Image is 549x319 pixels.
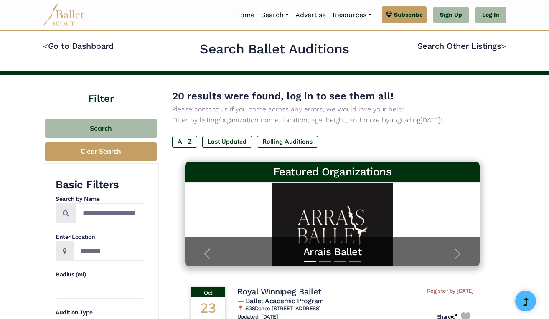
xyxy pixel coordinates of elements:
code: < [43,41,48,51]
h4: Search by Name [56,195,145,203]
p: Filter by listing/organization name, location, age, height, and more by [DATE]! [172,115,493,126]
input: Search by names... [76,203,145,223]
div: Oct [191,287,225,297]
a: Log In [475,7,506,23]
span: Register by [DATE] [427,288,473,295]
code: > [501,41,506,51]
h4: Audition Type [56,309,145,317]
a: Search [258,6,292,24]
span: Subscribe [394,10,423,19]
a: <Go to Dashboard [43,41,114,51]
label: A - Z [172,136,197,147]
h2: Search Ballet Auditions [200,41,349,58]
button: Slide 1 [304,257,316,266]
button: Slide 2 [319,257,331,266]
a: Sign Up [433,7,469,23]
button: Slide 3 [334,257,346,266]
button: Search [45,119,157,138]
a: Resources [329,6,375,24]
button: Clear Search [45,142,157,161]
a: Arrais Ballet [193,246,472,258]
a: upgrading [389,116,420,124]
h4: Enter Location [56,233,145,241]
h3: Featured Organizations [192,165,473,179]
img: gem.svg [386,10,392,19]
span: 20 results were found, log in to see them all! [172,90,394,102]
label: Rolling Auditions [257,136,318,147]
h4: Royal Winnipeg Ballet [237,286,321,297]
h4: Radius (mi) [56,271,145,279]
a: Search Other Listings> [417,41,506,51]
h3: Basic Filters [56,178,145,192]
span: — Ballet Academic Program [237,297,324,305]
button: Slide 4 [349,257,361,266]
a: Advertise [292,6,329,24]
h4: Filter [43,75,159,106]
label: Last Updated [202,136,252,147]
a: Home [232,6,258,24]
h6: 📍 SGSDance [STREET_ADDRESS] [237,305,474,312]
input: Location [73,241,145,261]
p: Please contact us if you come across any errors, we would love your help! [172,104,493,115]
a: Subscribe [382,6,427,23]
